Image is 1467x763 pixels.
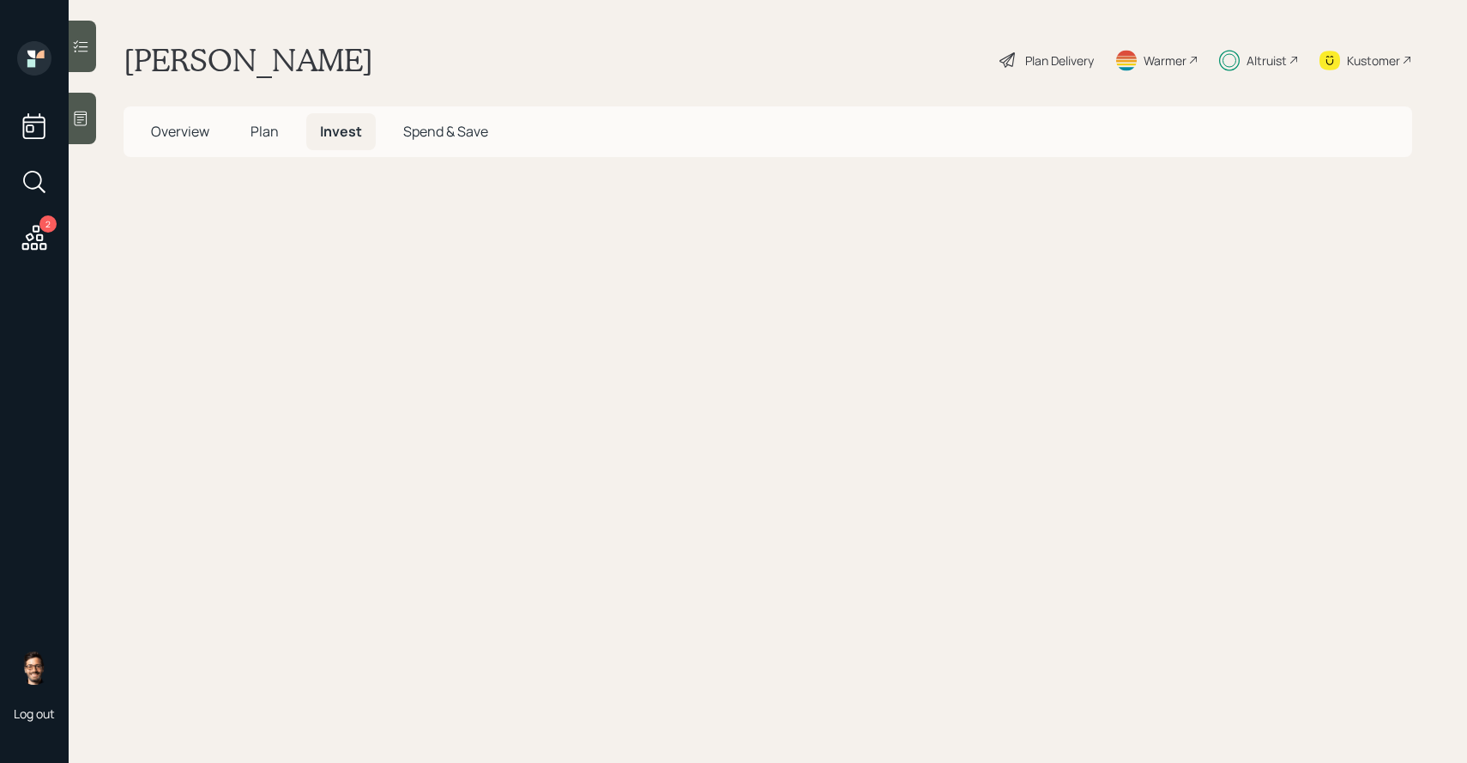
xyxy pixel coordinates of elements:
span: Spend & Save [403,122,488,141]
div: Warmer [1144,51,1186,70]
span: Overview [151,122,209,141]
div: Plan Delivery [1025,51,1094,70]
div: Log out [14,705,55,722]
div: 2 [39,215,57,233]
h1: [PERSON_NAME] [124,41,373,79]
img: sami-boghos-headshot.png [17,651,51,685]
span: Plan [251,122,279,141]
span: Invest [320,122,362,141]
div: Altruist [1247,51,1287,70]
div: Kustomer [1347,51,1400,70]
